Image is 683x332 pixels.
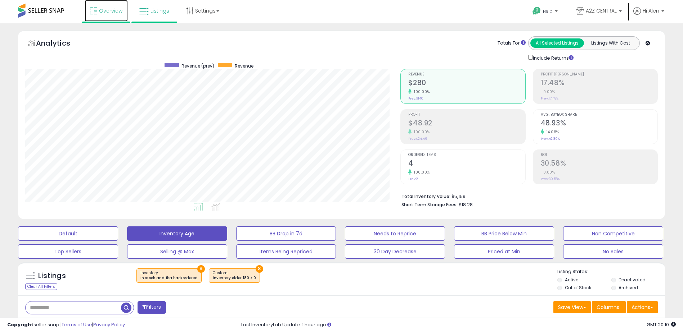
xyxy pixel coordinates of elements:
button: Listings With Cost [584,38,637,48]
span: ROI [541,153,657,157]
span: Help [543,8,553,14]
div: Totals For [498,40,526,47]
span: Avg. Buybox Share [541,113,657,117]
h2: 30.58% [541,159,657,169]
span: 2025-08-11 20:10 GMT [647,321,676,328]
button: Inventory Age [127,226,227,241]
small: Prev: 17.48% [541,96,558,101]
span: Custom: [213,270,256,281]
span: Ordered Items [408,153,525,157]
small: 100.00% [412,170,430,175]
div: in stock and fba backordered [140,276,198,281]
p: Listing States: [557,268,665,275]
h5: Listings [38,271,66,281]
button: Non Competitive [563,226,663,241]
span: Profit [PERSON_NAME] [541,73,657,77]
span: Listings [150,7,169,14]
small: Prev: $140 [408,96,423,101]
button: BB Drop in 7d [236,226,336,241]
label: Active [565,277,578,283]
button: All Selected Listings [530,38,584,48]
div: seller snap | | [7,322,125,328]
small: Prev: 30.58% [541,177,560,181]
span: Profit [408,113,525,117]
span: Revenue [408,73,525,77]
div: inventory older 180 > 0 [213,276,256,281]
button: Actions [627,301,658,313]
button: Filters [138,301,166,314]
button: No Sales [563,244,663,259]
button: Selling @ Max [127,244,227,259]
a: Privacy Policy [93,321,125,328]
h5: Analytics [36,38,84,50]
span: $18.28 [459,201,473,208]
button: Needs to Reprice [345,226,445,241]
span: Hi Alen [643,7,659,14]
small: 100.00% [412,129,430,135]
b: Short Term Storage Fees: [401,202,458,208]
button: Columns [592,301,626,313]
span: Columns [597,304,619,311]
span: A2Z CENTRAL [586,7,617,14]
small: 100.00% [412,89,430,94]
strong: Copyright [7,321,33,328]
div: Clear All Filters [25,283,57,290]
small: Prev: 2 [408,177,418,181]
h2: $48.92 [408,119,525,129]
span: Inventory : [140,270,198,281]
button: BB Price Below Min [454,226,554,241]
b: Total Inventory Value: [401,193,450,199]
button: Top Sellers [18,244,118,259]
h2: 17.48% [541,79,657,88]
label: Archived [619,285,638,291]
label: Deactivated [619,277,646,283]
button: Priced at Min [454,244,554,259]
button: Default [18,226,118,241]
small: 0.00% [541,170,555,175]
button: Save View [553,301,591,313]
button: 30 Day Decrease [345,244,445,259]
h2: 48.93% [541,119,657,129]
button: × [256,265,263,273]
small: 14.08% [544,129,559,135]
a: Terms of Use [62,321,92,328]
span: Revenue [235,63,253,69]
a: Help [527,1,565,23]
button: Items Being Repriced [236,244,336,259]
span: Revenue (prev) [181,63,214,69]
button: × [197,265,205,273]
li: $5,159 [401,192,652,200]
span: Overview [99,7,122,14]
small: 0.00% [541,89,555,94]
small: Prev: $24.46 [408,137,427,141]
h2: $280 [408,79,525,88]
small: Prev: 42.89% [541,137,560,141]
a: Hi Alen [633,7,664,23]
h2: 4 [408,159,525,169]
div: Last InventoryLab Update: 1 hour ago. [241,322,676,328]
label: Out of Stock [565,285,591,291]
i: Get Help [532,6,541,15]
div: Include Returns [523,54,582,62]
